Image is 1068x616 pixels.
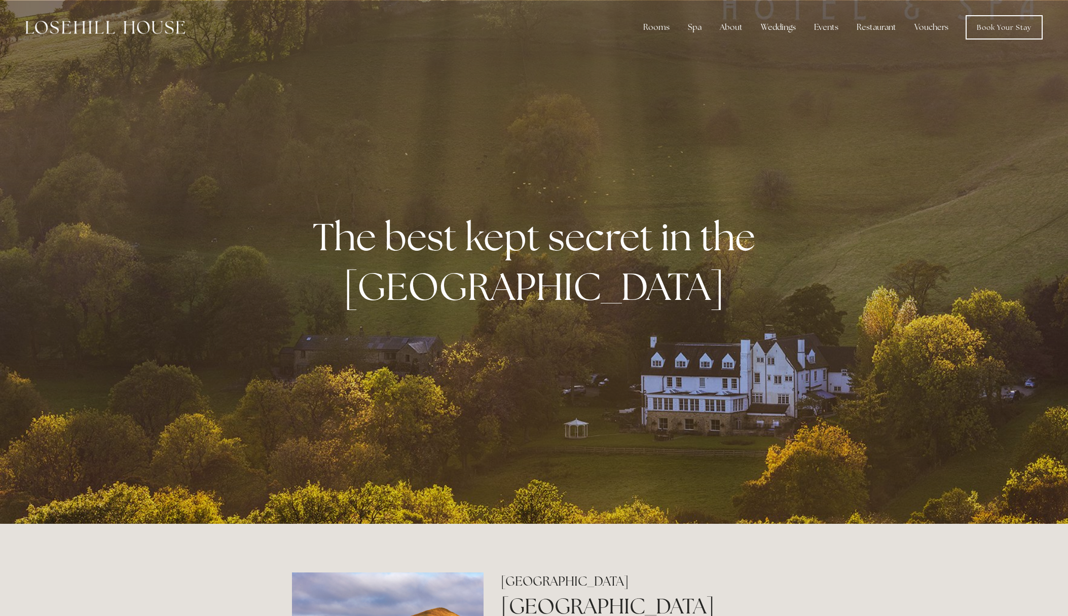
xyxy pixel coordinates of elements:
[753,17,804,37] div: Weddings
[849,17,904,37] div: Restaurant
[906,17,956,37] a: Vouchers
[966,15,1043,40] a: Book Your Stay
[635,17,678,37] div: Rooms
[712,17,751,37] div: About
[313,212,763,311] strong: The best kept secret in the [GEOGRAPHIC_DATA]
[25,21,185,34] img: Losehill House
[501,572,776,590] h2: [GEOGRAPHIC_DATA]
[806,17,846,37] div: Events
[680,17,710,37] div: Spa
